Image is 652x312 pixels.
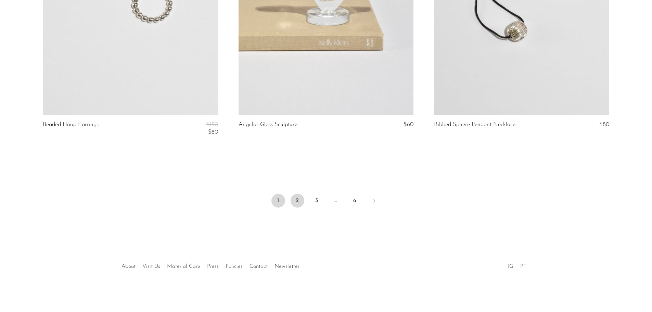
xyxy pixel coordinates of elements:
span: … [329,194,343,208]
span: $80 [599,122,609,127]
span: $150 [206,122,218,127]
a: Beaded Hoop Earrings [43,122,99,136]
a: Visit Us [142,264,160,269]
ul: Quick links [118,258,303,271]
a: Press [207,264,219,269]
a: PT [520,264,526,269]
a: IG [508,264,513,269]
a: Contact [250,264,268,269]
a: Ribbed Sphere Pendant Necklace [434,122,515,128]
a: Angular Glass Sculpture [239,122,297,128]
a: 3 [310,194,323,208]
a: 6 [348,194,362,208]
a: Policies [226,264,243,269]
span: $80 [208,129,218,135]
span: 1 [271,194,285,208]
a: Material Care [167,264,200,269]
a: Next [367,194,381,209]
a: About [122,264,136,269]
a: 2 [291,194,304,208]
span: $60 [404,122,413,127]
ul: Social Medias [504,258,530,271]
